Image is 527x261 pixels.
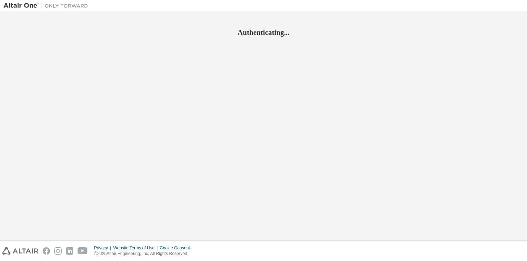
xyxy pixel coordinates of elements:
[4,28,523,37] h2: Authenticating...
[43,247,50,255] img: facebook.svg
[54,247,62,255] img: instagram.svg
[160,245,194,251] div: Cookie Consent
[94,245,113,251] div: Privacy
[113,245,160,251] div: Website Terms of Use
[4,2,92,9] img: Altair One
[66,247,73,255] img: linkedin.svg
[2,247,38,255] img: altair_logo.svg
[94,251,194,257] p: © 2025 Altair Engineering, Inc. All Rights Reserved.
[78,247,88,255] img: youtube.svg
